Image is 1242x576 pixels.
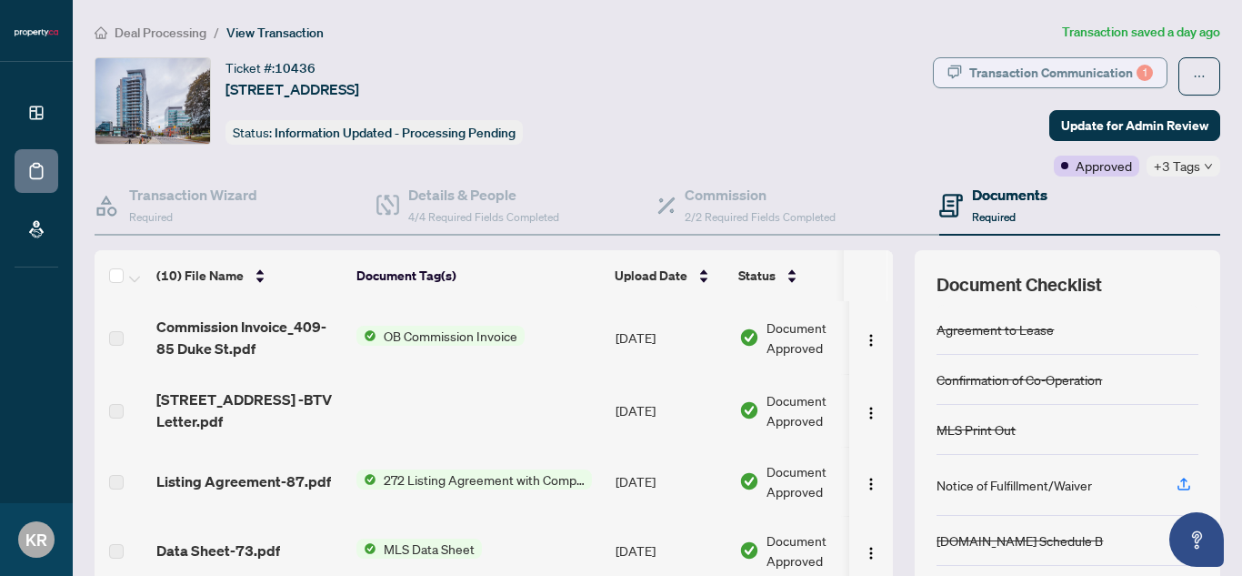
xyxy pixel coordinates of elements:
[356,326,525,346] button: Status IconOB Commission Invoice
[972,210,1016,224] span: Required
[739,541,759,561] img: Document Status
[156,266,244,286] span: (10) File Name
[937,531,1103,551] div: [DOMAIN_NAME] Schedule B
[739,400,759,420] img: Document Status
[225,57,316,78] div: Ticket #:
[15,27,58,38] img: logo
[731,250,886,301] th: Status
[275,60,316,76] span: 10436
[864,333,878,348] img: Logo
[408,210,559,224] span: 4/4 Required Fields Completed
[1049,110,1220,141] button: Update for Admin Review
[766,531,879,571] span: Document Approved
[739,471,759,491] img: Document Status
[766,318,879,358] span: Document Approved
[1076,156,1132,176] span: Approved
[766,461,879,501] span: Document Approved
[607,250,731,301] th: Upload Date
[156,540,280,561] span: Data Sheet-73.pdf
[214,22,219,43] li: /
[376,326,525,346] span: OB Commission Invoice
[937,369,1102,389] div: Confirmation of Co-Operation
[129,184,257,206] h4: Transaction Wizard
[864,546,878,561] img: Logo
[1137,65,1153,81] div: 1
[149,250,349,301] th: (10) File Name
[376,539,482,559] span: MLS Data Sheet
[356,539,482,559] button: Status IconMLS Data Sheet
[738,266,776,286] span: Status
[225,120,523,145] div: Status:
[225,78,359,100] span: [STREET_ADDRESS]
[1154,156,1200,177] span: +3 Tags
[766,390,879,430] span: Document Approved
[937,475,1092,495] div: Notice of Fulfillment/Waiver
[1204,162,1213,171] span: down
[969,58,1153,87] div: Transaction Communication
[129,210,173,224] span: Required
[864,406,878,420] img: Logo
[608,374,732,447] td: [DATE]
[356,470,592,490] button: Status Icon272 Listing Agreement with Company Schedule A
[408,184,559,206] h4: Details & People
[739,328,759,348] img: Document Status
[856,396,886,425] button: Logo
[1062,22,1220,43] article: Transaction saved a day ago
[864,477,878,491] img: Logo
[156,389,342,432] span: [STREET_ADDRESS] -BTV Letter.pdf
[115,25,206,41] span: Deal Processing
[376,470,592,490] span: 272 Listing Agreement with Company Schedule A
[1061,111,1208,140] span: Update for Admin Review
[275,125,516,141] span: Information Updated - Processing Pending
[937,419,1016,440] div: MLS Print Out
[856,467,886,496] button: Logo
[95,26,107,39] span: home
[933,57,1167,88] button: Transaction Communication1
[937,319,1054,339] div: Agreement to Lease
[156,316,342,359] span: Commission Invoice_409-85 Duke St.pdf
[608,301,732,374] td: [DATE]
[156,470,331,492] span: Listing Agreement-87.pdf
[356,470,376,490] img: Status Icon
[226,25,324,41] span: View Transaction
[856,323,886,352] button: Logo
[685,184,836,206] h4: Commission
[1169,512,1224,567] button: Open asap
[937,272,1102,298] span: Document Checklist
[608,447,732,516] td: [DATE]
[856,536,886,565] button: Logo
[685,210,836,224] span: 2/2 Required Fields Completed
[972,184,1047,206] h4: Documents
[95,58,210,144] img: IMG-X12356562_1.jpg
[356,539,376,559] img: Status Icon
[615,266,687,286] span: Upload Date
[25,527,47,552] span: KR
[349,250,607,301] th: Document Tag(s)
[1193,70,1206,83] span: ellipsis
[356,326,376,346] img: Status Icon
